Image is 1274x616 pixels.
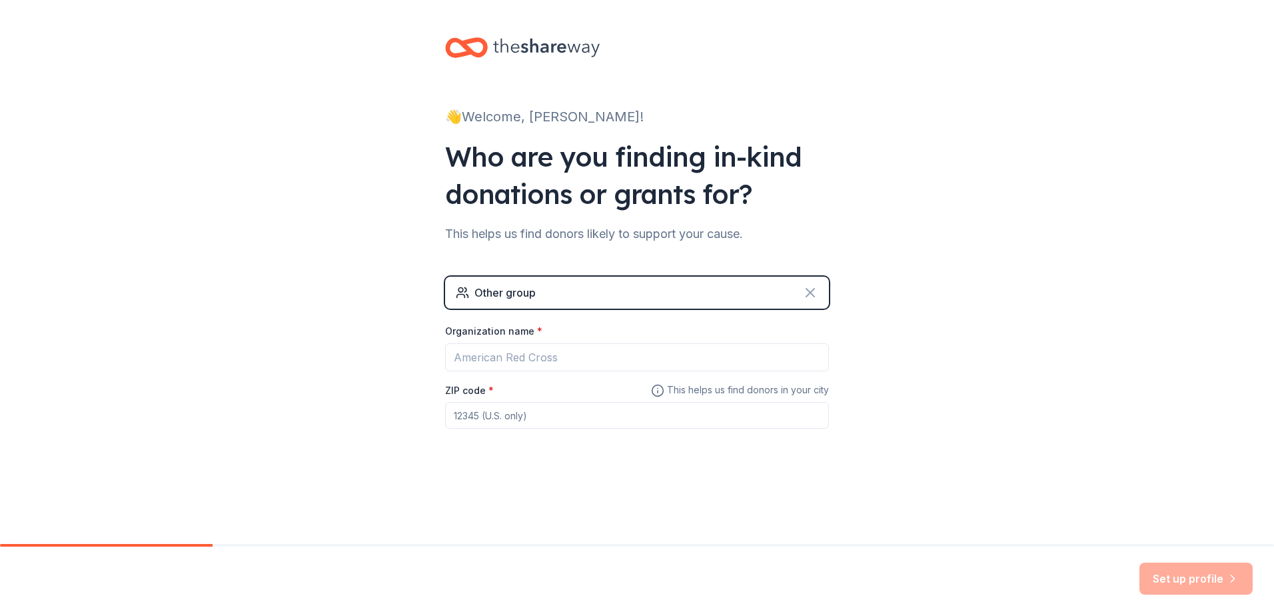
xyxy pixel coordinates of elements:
span: This helps us find donors in your city [651,382,829,399]
label: Organization name [445,325,542,338]
div: 👋 Welcome, [PERSON_NAME]! [445,106,829,127]
input: American Red Cross [445,343,829,371]
input: 12345 (U.S. only) [445,402,829,429]
div: Who are you finding in-kind donations or grants for? [445,138,829,213]
div: Other group [474,285,536,301]
label: ZIP code [445,384,494,397]
div: This helps us find donors likely to support your cause. [445,223,829,245]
